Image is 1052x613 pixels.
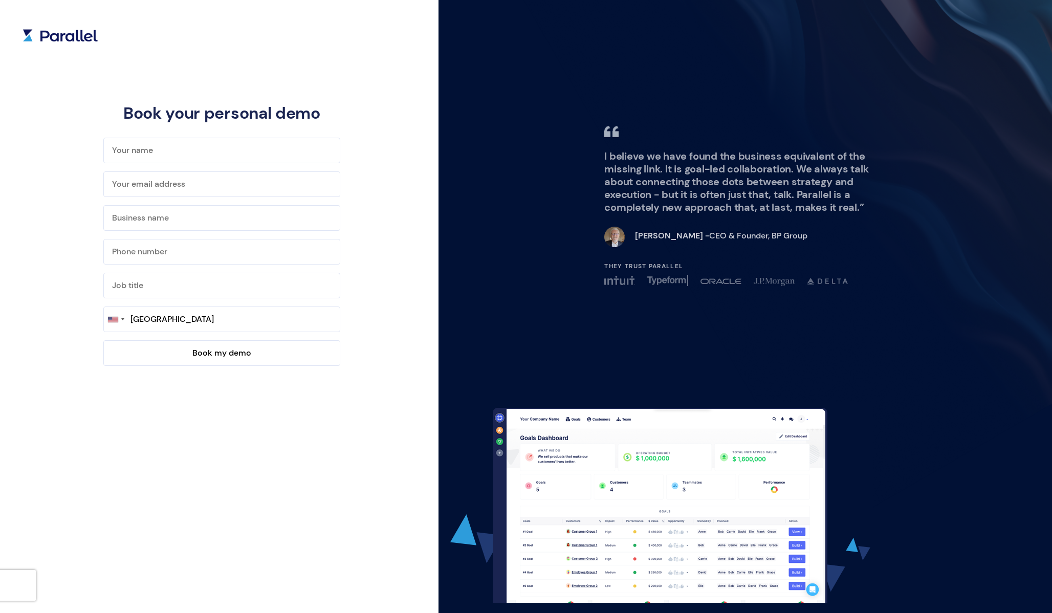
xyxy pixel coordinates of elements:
[604,262,886,270] h5: THEY TRUST PARALLEL
[103,138,340,163] input: Your name
[103,340,340,366] input: Book my demo
[807,278,848,284] img: delta.png
[103,273,340,298] input: Job title
[700,278,741,284] img: oracle.png
[103,171,340,197] input: Your email address
[103,105,340,121] h2: Book your personal demo
[604,227,625,247] img: steve_demo.png
[103,306,340,332] input: Country
[103,205,340,231] input: Business name
[604,276,635,285] img: intuit.png
[103,239,340,265] input: Phone number
[23,29,98,42] img: parallel_logo.png
[647,275,688,286] img: typeform.png
[604,230,807,241] span: CEO & Founder, BP Group
[754,278,795,286] img: morgan.png
[104,307,127,332] div: United States
[604,150,886,214] h2: I believe we have found the business equivalent of the missing link. It is goal-led collaboration...
[445,402,873,603] img: register_bg.png
[635,230,709,241] b: [PERSON_NAME] -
